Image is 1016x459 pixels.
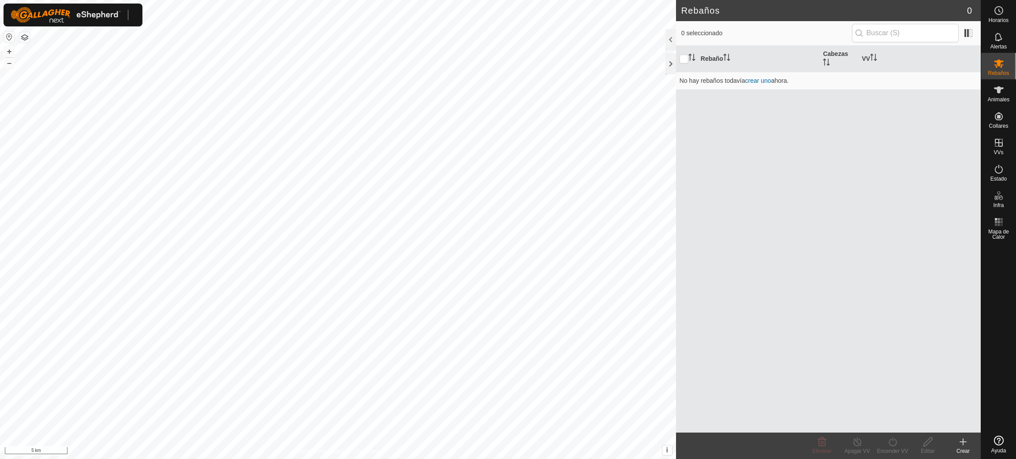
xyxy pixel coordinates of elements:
[354,448,383,455] a: Contáctenos
[858,46,981,72] th: VV
[945,447,981,455] div: Crear
[681,5,967,16] h2: Rebaños
[870,55,877,62] p-sorticon: Activar para ordenar
[4,32,15,42] button: Restablecer Mapa
[910,447,945,455] div: Editar
[4,46,15,57] button: +
[4,58,15,68] button: –
[981,432,1016,457] a: Ayuda
[676,72,981,89] td: No hay rebaños todavía ahora.
[11,7,121,23] img: Logo Gallagher
[991,448,1006,453] span: Ayuda
[994,150,1003,155] span: VVs
[989,18,1009,23] span: Horarios
[745,77,771,84] a: crear uno
[989,123,1008,129] span: Collares
[697,46,820,72] th: Rebaño
[292,448,343,455] a: Política de Privacidad
[823,60,830,67] p-sorticon: Activar para ordenar
[840,447,875,455] div: Apagar VV
[967,4,972,17] span: 0
[662,445,672,455] button: i
[19,32,30,43] button: Capas del Mapa
[681,29,852,38] span: 0 seleccionado
[666,446,668,454] span: i
[983,229,1014,240] span: Mapa de Calor
[988,97,1009,102] span: Animales
[723,55,730,62] p-sorticon: Activar para ordenar
[993,203,1004,208] span: Infra
[812,448,831,454] span: Eliminar
[688,55,695,62] p-sorticon: Activar para ordenar
[875,447,910,455] div: Encender VV
[852,24,959,42] input: Buscar (S)
[819,46,858,72] th: Cabezas
[988,70,1009,76] span: Rebaños
[990,44,1007,49] span: Alertas
[990,176,1007,181] span: Estado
